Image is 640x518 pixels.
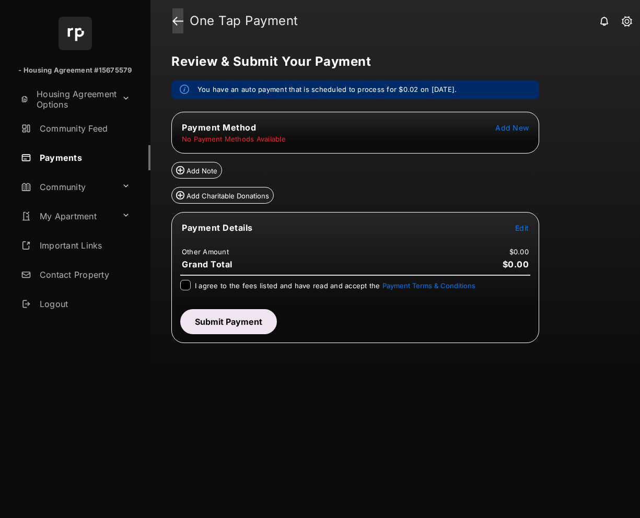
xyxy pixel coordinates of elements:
a: My Apartment [17,204,118,229]
button: Submit Payment [180,309,277,334]
span: $0.00 [503,259,529,269]
a: Community Feed [17,116,150,141]
a: Logout [17,291,150,316]
em: You have an auto payment that is scheduled to process for $0.02 on [DATE]. [197,85,457,95]
strong: One Tap Payment [190,15,298,27]
button: Add Charitable Donations [171,187,274,204]
span: Grand Total [182,259,232,269]
a: Important Links [17,233,134,258]
button: Add Note [171,162,222,179]
h5: Review & Submit Your Payment [171,55,611,68]
span: Payment Details [182,222,253,233]
span: Edit [515,223,529,232]
a: Payments [17,145,150,170]
td: $0.00 [509,247,529,256]
td: Other Amount [181,247,229,256]
a: Housing Agreement Options [17,87,118,112]
button: Edit [515,222,529,233]
a: Community [17,174,118,199]
p: - Housing Agreement #15675579 [18,65,132,76]
td: No Payment Methods Available [181,134,286,144]
span: I agree to the fees listed and have read and accept the [195,281,475,290]
span: Add New [495,123,529,132]
button: Add New [495,122,529,133]
img: svg+xml;base64,PHN2ZyB4bWxucz0iaHR0cDovL3d3dy53My5vcmcvMjAwMC9zdmciIHdpZHRoPSI2NCIgaGVpZ2h0PSI2NC... [59,17,92,50]
a: Contact Property [17,262,150,287]
button: I agree to the fees listed and have read and accept the [382,281,475,290]
span: Payment Method [182,122,256,133]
